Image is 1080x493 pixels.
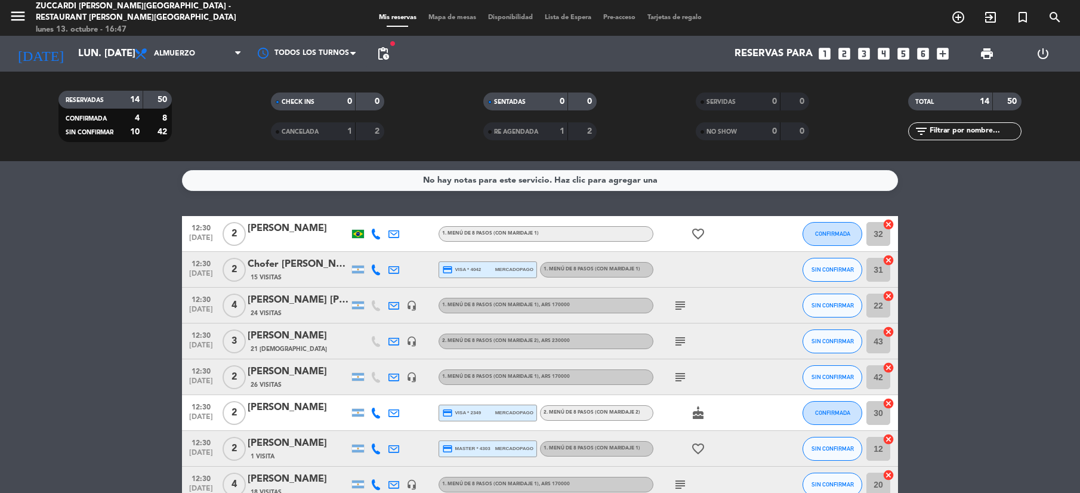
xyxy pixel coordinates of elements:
span: CHECK INS [282,99,314,105]
span: 12:30 [186,292,216,306]
span: pending_actions [376,47,390,61]
i: looks_6 [915,46,931,61]
span: 12:30 [186,220,216,234]
i: subject [673,370,687,384]
span: 3 [223,329,246,353]
span: fiber_manual_record [389,40,396,47]
button: SIN CONFIRMAR [803,329,862,353]
span: Lista de Espera [539,14,597,21]
span: 12:30 [186,328,216,341]
strong: 14 [980,97,989,106]
span: Tarjetas de regalo [641,14,708,21]
i: cancel [882,398,894,409]
button: SIN CONFIRMAR [803,437,862,461]
div: LOG OUT [1015,36,1071,72]
span: [DATE] [186,234,216,248]
input: Filtrar por nombre... [928,125,1021,138]
i: credit_card [442,443,453,454]
i: looks_4 [876,46,891,61]
strong: 0 [347,97,352,106]
div: [PERSON_NAME] [PERSON_NAME] [248,292,349,308]
span: 12:30 [186,256,216,270]
strong: 2 [587,127,594,135]
i: credit_card [442,408,453,418]
span: NO SHOW [706,129,737,135]
button: SIN CONFIRMAR [803,294,862,318]
span: SIN CONFIRMAR [66,130,113,135]
span: [DATE] [186,341,216,355]
span: 1. MENÚ DE 8 PASOS (con maridaje 1) [442,231,539,236]
i: cancel [882,362,894,374]
button: CONFIRMADA [803,222,862,246]
span: mercadopago [495,266,533,273]
span: CONFIRMADA [815,409,850,416]
button: menu [9,7,27,29]
div: Zuccardi [PERSON_NAME][GEOGRAPHIC_DATA] - Restaurant [PERSON_NAME][GEOGRAPHIC_DATA] [36,1,261,24]
span: SIN CONFIRMAR [811,338,854,344]
span: 1. MENÚ DE 8 PASOS (con maridaje 1) [442,482,570,486]
span: SIN CONFIRMAR [811,302,854,309]
span: RE AGENDADA [494,129,538,135]
strong: 0 [800,127,807,135]
strong: 2 [375,127,382,135]
strong: 1 [347,127,352,135]
span: 12:30 [186,435,216,449]
i: favorite_border [691,442,705,456]
i: looks_two [837,46,852,61]
strong: 0 [772,127,777,135]
strong: 50 [158,95,169,104]
div: [PERSON_NAME] [248,221,349,236]
span: SENTADAS [494,99,526,105]
i: cake [691,406,705,420]
span: 1. MENÚ DE 8 PASOS (con maridaje 1) [544,446,640,451]
strong: 0 [800,97,807,106]
i: cancel [882,254,894,266]
i: add_box [935,46,951,61]
i: filter_list [914,124,928,138]
button: SIN CONFIRMAR [803,258,862,282]
span: [DATE] [186,270,216,284]
span: , ARS 230000 [539,338,570,343]
button: SIN CONFIRMAR [803,365,862,389]
span: visa * 4042 [442,264,481,275]
span: print [980,47,994,61]
i: cancel [882,218,894,230]
i: turned_in_not [1016,10,1030,24]
i: looks_one [817,46,832,61]
div: Chofer [PERSON_NAME] [248,257,349,272]
span: 2. MENÚ DE 8 PASOS (con maridaje 2) [544,410,640,415]
span: Mapa de mesas [422,14,482,21]
div: [PERSON_NAME] [248,400,349,415]
i: menu [9,7,27,25]
span: , ARS 170000 [539,303,570,307]
div: [PERSON_NAME] [248,436,349,451]
span: mercadopago [495,445,533,452]
span: , ARS 170000 [539,482,570,486]
strong: 50 [1007,97,1019,106]
div: [PERSON_NAME] [248,364,349,380]
strong: 1 [560,127,564,135]
i: subject [673,477,687,492]
button: CONFIRMADA [803,401,862,425]
span: 1. MENÚ DE 8 PASOS (con maridaje 1) [442,303,570,307]
span: SIN CONFIRMAR [811,266,854,273]
div: lunes 13. octubre - 16:47 [36,24,261,36]
i: cancel [882,326,894,338]
span: 1. MENÚ DE 8 PASOS (con maridaje 1) [442,374,570,379]
span: TOTAL [915,99,934,105]
i: headset_mic [406,479,417,490]
strong: 42 [158,128,169,136]
i: headset_mic [406,336,417,347]
i: subject [673,334,687,349]
strong: 0 [587,97,594,106]
strong: 4 [135,114,140,122]
span: Disponibilidad [482,14,539,21]
i: looks_5 [896,46,911,61]
strong: 0 [375,97,382,106]
span: 21 [DEMOGRAPHIC_DATA] [251,344,327,354]
span: Almuerzo [154,50,195,58]
i: add_circle_outline [951,10,965,24]
span: CANCELADA [282,129,319,135]
i: favorite_border [691,227,705,241]
span: 2 [223,401,246,425]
